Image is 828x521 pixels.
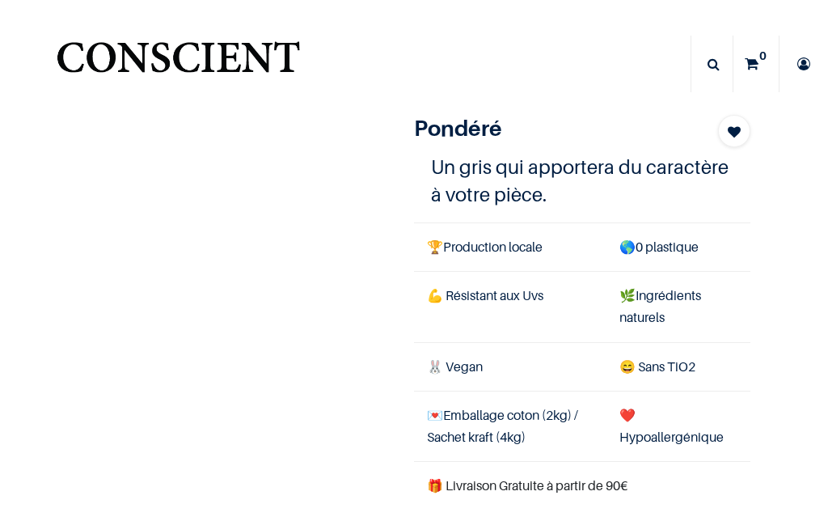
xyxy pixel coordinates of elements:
[619,358,645,375] span: 😄 S
[427,287,543,303] span: 💪 Résistant aux Uvs
[427,239,443,255] span: 🏆
[718,115,750,147] button: Add to wishlist
[414,223,606,272] td: Production locale
[431,154,733,208] h4: Un gris qui apportera du caractère à votre pièce.
[427,407,443,423] span: 💌
[427,358,483,375] span: 🐰 Vegan
[728,122,741,142] span: Add to wishlist
[755,48,771,64] sup: 0
[414,115,699,141] h1: Pondéré
[733,36,779,92] a: 0
[414,391,606,461] td: Emballage coton (2kg) / Sachet kraft (4kg)
[53,32,303,96] img: Conscient
[606,223,750,272] td: 0 plastique
[606,342,750,391] td: ans TiO2
[427,477,627,493] font: 🎁 Livraison Gratuite à partir de 90€
[606,391,750,461] td: ❤️Hypoallergénique
[619,239,636,255] span: 🌎
[53,32,303,96] a: Logo of Conscient
[745,417,821,493] iframe: Tidio Chat
[619,287,636,303] span: 🌿
[606,272,750,342] td: Ingrédients naturels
